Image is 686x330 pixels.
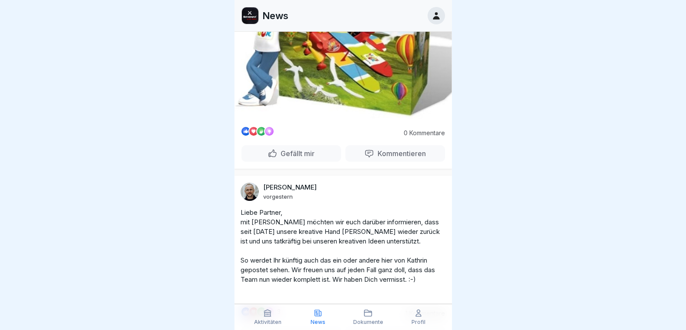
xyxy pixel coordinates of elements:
[412,319,425,325] p: Profil
[277,149,315,158] p: Gefällt mir
[254,319,281,325] p: Aktivitäten
[263,193,293,200] p: vorgestern
[353,319,383,325] p: Dokumente
[262,10,288,21] p: News
[397,130,445,137] p: 0 Kommentare
[241,208,446,284] p: Liebe Partner, mit [PERSON_NAME] möchten wir euch darüber informieren, dass seit [DATE] unsere kr...
[242,7,258,24] img: gjmq4gn0gq16rusbtbfa9wpn.png
[263,183,317,191] p: [PERSON_NAME]
[374,149,426,158] p: Kommentieren
[311,319,325,325] p: News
